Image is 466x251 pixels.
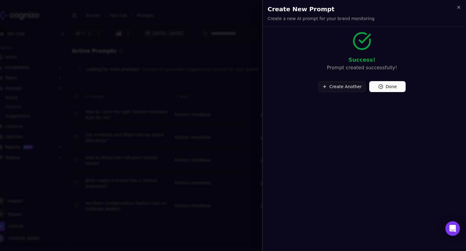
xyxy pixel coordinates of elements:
button: Done [369,81,406,92]
h3: Success! [268,56,456,64]
h2: Create New Prompt [268,5,461,13]
p: Create a new AI prompt for your brand monitoring [268,15,374,22]
p: Prompt created successfully! [268,64,456,71]
button: Create Another [318,81,366,92]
